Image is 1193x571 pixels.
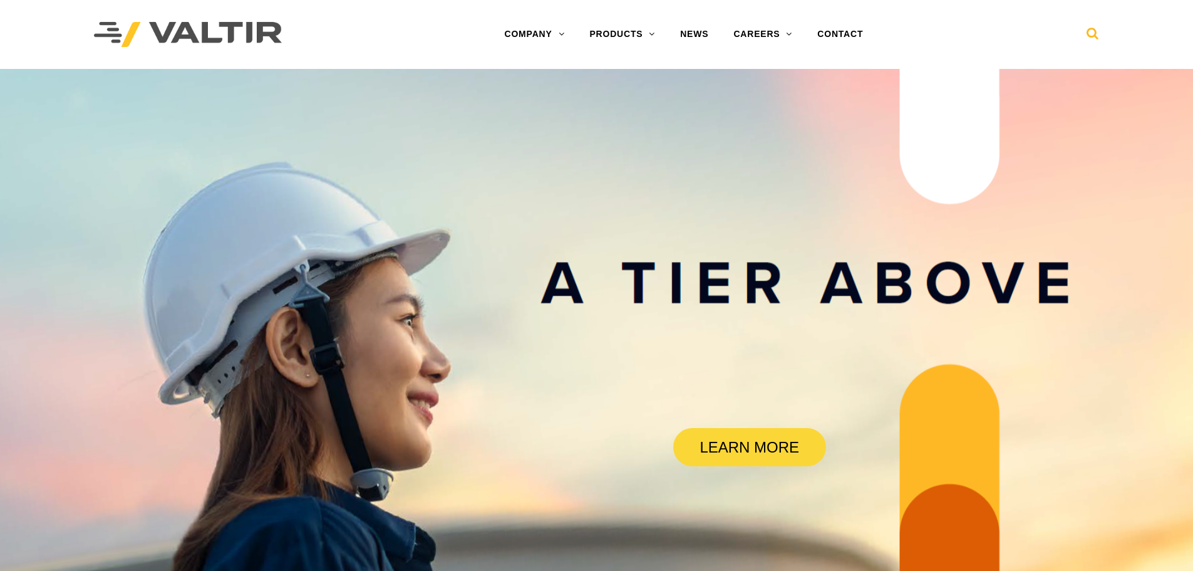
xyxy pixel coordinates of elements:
[577,22,668,47] a: PRODUCTS
[673,428,826,466] a: LEARN MORE
[94,22,282,48] img: Valtir
[805,22,875,47] a: CONTACT
[721,22,805,47] a: CAREERS
[668,22,721,47] a: NEWS
[492,22,577,47] a: COMPANY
